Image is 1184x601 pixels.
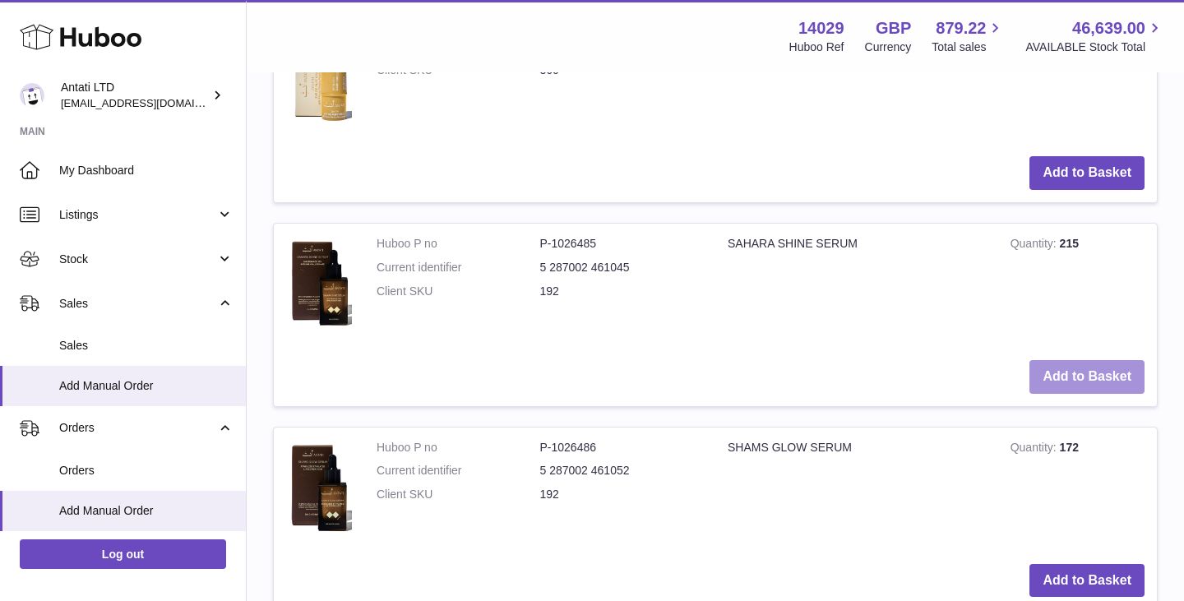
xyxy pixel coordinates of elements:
[286,236,352,331] img: SAHARA SHINE SERUM
[59,420,216,436] span: Orders
[998,2,1157,144] td: 142
[377,487,540,502] dt: Client SKU
[59,163,234,178] span: My Dashboard
[540,487,704,502] dd: 192
[998,428,1157,552] td: 172
[715,224,998,348] td: SAHARA SHINE SERUM
[1029,156,1145,190] button: Add to Basket
[1025,39,1164,55] span: AVAILABLE Stock Total
[876,17,911,39] strong: GBP
[59,463,234,478] span: Orders
[998,224,1157,348] td: 215
[540,284,704,299] dd: 192
[1011,441,1060,458] strong: Quantity
[1029,564,1145,598] button: Add to Basket
[1029,360,1145,394] button: Add to Basket
[377,236,540,252] dt: Huboo P no
[715,2,998,144] td: Zenith Eye [PERSON_NAME] Stick
[540,236,704,252] dd: P-1026485
[377,284,540,299] dt: Client SKU
[540,260,704,275] dd: 5 287002 461045
[798,17,844,39] strong: 14029
[1025,17,1164,55] a: 46,639.00 AVAILABLE Stock Total
[1011,237,1060,254] strong: Quantity
[61,96,242,109] span: [EMAIL_ADDRESS][DOMAIN_NAME]
[61,80,209,111] div: Antati LTD
[377,440,540,455] dt: Huboo P no
[59,503,234,519] span: Add Manual Order
[377,463,540,478] dt: Current identifier
[1072,17,1145,39] span: 46,639.00
[286,440,352,535] img: SHAMS GLOW SERUM
[540,440,704,455] dd: P-1026486
[377,260,540,275] dt: Current identifier
[789,39,844,55] div: Huboo Ref
[865,39,912,55] div: Currency
[20,83,44,108] img: toufic@antatiskin.com
[932,39,1005,55] span: Total sales
[59,296,216,312] span: Sales
[59,378,234,394] span: Add Manual Order
[540,463,704,478] dd: 5 287002 461052
[59,207,216,223] span: Listings
[932,17,1005,55] a: 879.22 Total sales
[59,252,216,267] span: Stock
[715,428,998,552] td: SHAMS GLOW SERUM
[20,539,226,569] a: Log out
[936,17,986,39] span: 879.22
[59,338,234,354] span: Sales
